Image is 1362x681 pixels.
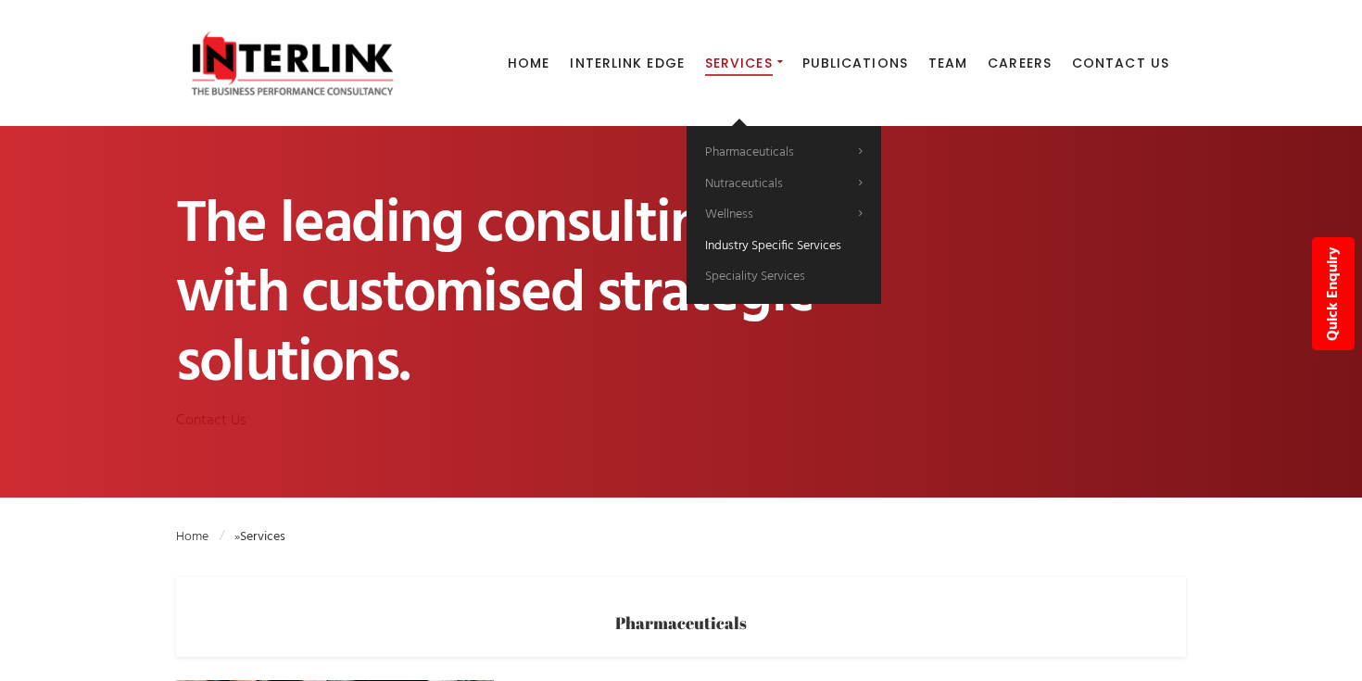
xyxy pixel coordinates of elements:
span: » [176,526,285,548]
span: Contact Us [1072,54,1169,72]
span: Pharmaceuticals [705,142,794,163]
a: Nutraceuticals [687,169,881,200]
a: Speciality Services [687,261,881,293]
img: Interlink Consultancy [176,30,409,96]
span: Speciality Services [705,266,805,287]
span: Services [705,54,773,72]
h1: The leading consulting firm with customised strategic solutions. [176,191,852,399]
span: Wellness [705,204,753,225]
span: Team [928,54,967,72]
span: Industry Specific Services [705,235,841,257]
span: Home [508,54,549,72]
a: Contact Us [176,409,246,433]
span: Nutraceuticals [705,173,783,195]
span: Publications [802,54,908,72]
h5: Pharmaceuticals [176,610,1186,640]
a: Industry Specific Services [687,231,881,262]
a: Home [176,526,224,548]
a: Pharmaceuticals [687,137,881,169]
span: Interlink Edge [570,54,684,72]
a: Wellness [687,199,881,231]
span: Careers [988,54,1052,72]
a: Quick Enquiry [1312,237,1355,350]
strong: Services [240,526,285,548]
